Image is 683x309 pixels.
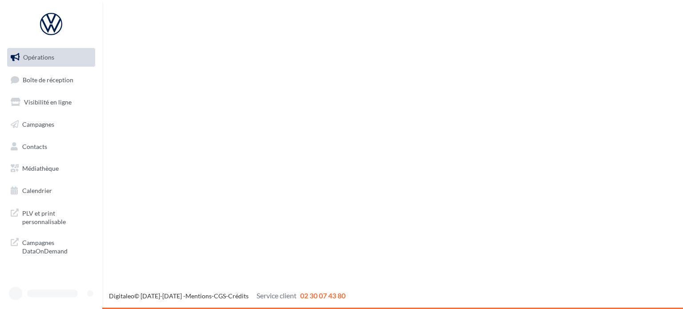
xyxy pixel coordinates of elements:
a: Contacts [5,137,97,156]
span: © [DATE]-[DATE] - - - [109,292,346,300]
span: Opérations [23,53,54,61]
span: Service client [257,291,297,300]
a: Mentions [185,292,212,300]
span: Contacts [22,142,47,150]
span: Boîte de réception [23,76,73,83]
a: Boîte de réception [5,70,97,89]
span: Calendrier [22,187,52,194]
span: Visibilité en ligne [24,98,72,106]
a: Opérations [5,48,97,67]
a: Calendrier [5,181,97,200]
a: Médiathèque [5,159,97,178]
a: Digitaleo [109,292,134,300]
a: CGS [214,292,226,300]
span: Campagnes [22,120,54,128]
span: Médiathèque [22,165,59,172]
span: 02 30 07 43 80 [300,291,346,300]
a: Campagnes DataOnDemand [5,233,97,259]
a: PLV et print personnalisable [5,204,97,230]
span: Campagnes DataOnDemand [22,237,92,256]
a: Visibilité en ligne [5,93,97,112]
a: Campagnes [5,115,97,134]
a: Crédits [228,292,249,300]
span: PLV et print personnalisable [22,207,92,226]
